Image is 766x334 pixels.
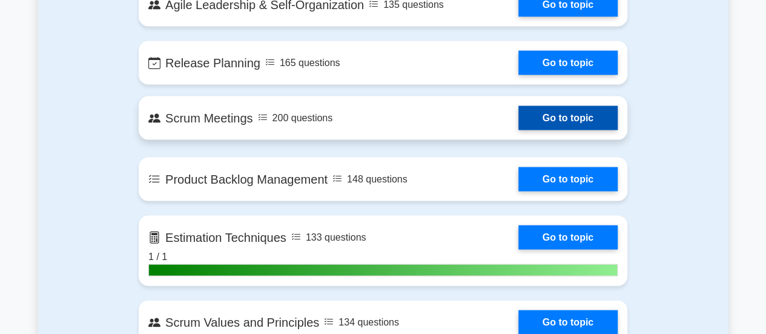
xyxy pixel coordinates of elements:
[518,106,618,130] a: Go to topic
[518,167,618,192] a: Go to topic
[518,225,618,250] a: Go to topic
[518,51,618,75] a: Go to topic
